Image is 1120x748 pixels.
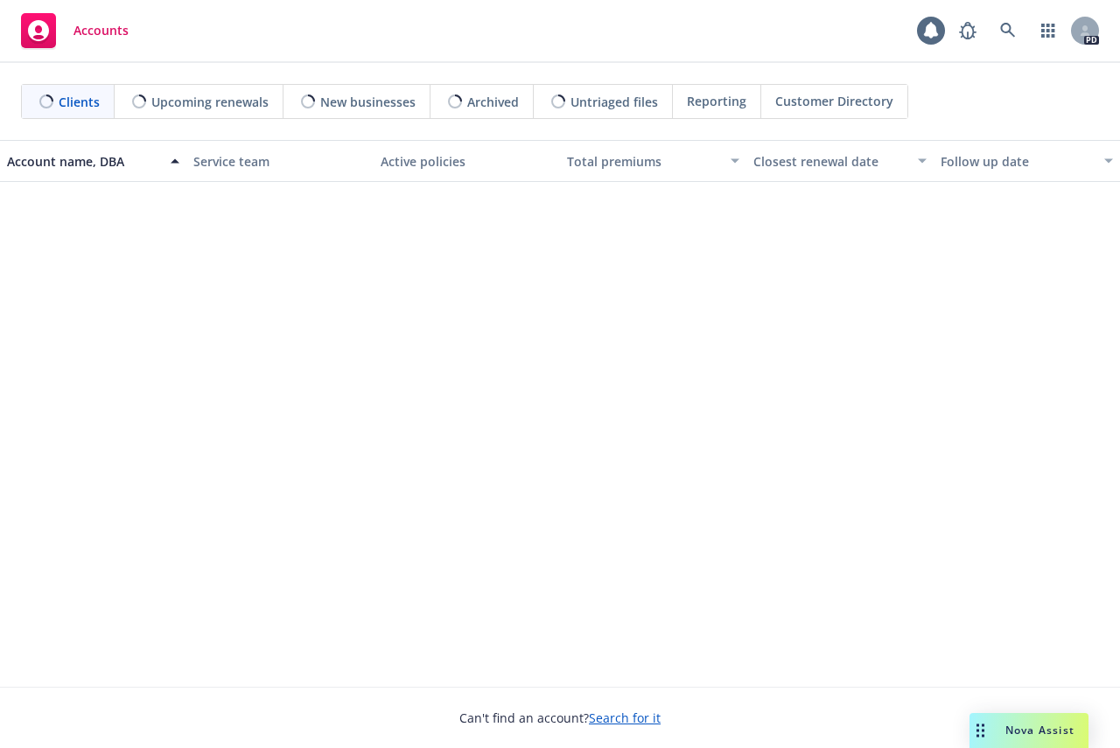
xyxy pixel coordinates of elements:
[467,93,519,111] span: Archived
[320,93,416,111] span: New businesses
[746,140,933,182] button: Closest renewal date
[381,152,553,171] div: Active policies
[687,92,746,110] span: Reporting
[567,152,720,171] div: Total premiums
[560,140,746,182] button: Total premiums
[186,140,373,182] button: Service team
[7,152,160,171] div: Account name, DBA
[374,140,560,182] button: Active policies
[193,152,366,171] div: Service team
[969,713,1088,748] button: Nova Assist
[934,140,1120,182] button: Follow up date
[459,709,661,727] span: Can't find an account?
[950,13,985,48] a: Report a Bug
[1005,723,1074,738] span: Nova Assist
[990,13,1025,48] a: Search
[589,710,661,726] a: Search for it
[1031,13,1066,48] a: Switch app
[59,93,100,111] span: Clients
[775,92,893,110] span: Customer Directory
[969,713,991,748] div: Drag to move
[570,93,658,111] span: Untriaged files
[151,93,269,111] span: Upcoming renewals
[941,152,1094,171] div: Follow up date
[73,24,129,38] span: Accounts
[753,152,906,171] div: Closest renewal date
[14,6,136,55] a: Accounts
